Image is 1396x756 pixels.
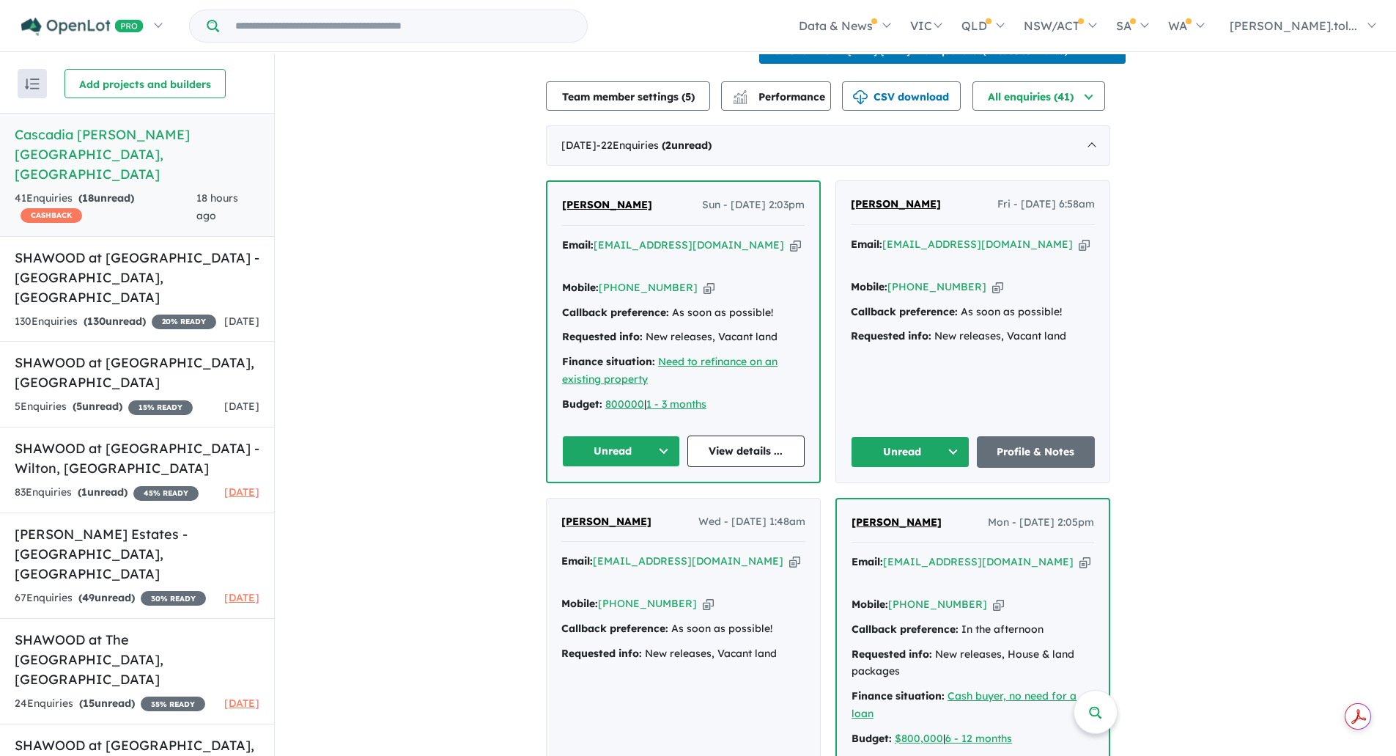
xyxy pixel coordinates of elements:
[15,590,206,607] div: 67 Enquir ies
[852,647,932,661] strong: Requested info:
[562,355,655,368] strong: Finance situation:
[852,514,942,532] a: [PERSON_NAME]
[562,329,805,346] div: New releases, Vacant land
[721,81,831,111] button: Performance
[25,78,40,89] img: sort.svg
[703,596,714,612] button: Copy
[852,689,945,702] strong: Finance situation:
[888,598,987,611] a: [PHONE_NUMBER]
[735,90,825,103] span: Performance
[842,81,961,111] button: CSV download
[562,238,594,252] strong: Email:
[128,400,193,415] span: 15 % READY
[993,597,1004,612] button: Copy
[133,486,199,501] span: 45 % READY
[562,436,680,467] button: Unread
[852,623,959,636] strong: Callback preference:
[562,197,652,214] a: [PERSON_NAME]
[685,90,691,103] span: 5
[224,315,259,328] span: [DATE]
[882,238,1073,251] a: [EMAIL_ADDRESS][DOMAIN_NAME]
[141,697,205,711] span: 35 % READY
[765,45,848,56] b: Promotion Month:
[851,305,958,318] strong: Callback preference:
[87,315,106,328] span: 130
[15,190,196,225] div: 41 Enquir ies
[662,139,712,152] strong: ( unread)
[698,513,805,531] span: Wed - [DATE] 1:48am
[733,95,747,104] img: bar-chart.svg
[597,139,712,152] span: - 22 Enquir ies
[852,730,1094,748] div: |
[141,591,206,606] span: 30 % READY
[853,90,868,105] img: download icon
[561,620,805,638] div: As soon as possible!
[196,191,238,222] span: 18 hours ago
[605,397,644,411] u: 800000
[15,438,259,478] h5: SHAWOOD at [GEOGRAPHIC_DATA] - Wilton , [GEOGRAPHIC_DATA]
[646,397,706,411] a: 1 - 3 months
[562,306,669,319] strong: Callback preference:
[852,621,1094,639] div: In the afternoon
[594,238,784,252] a: [EMAIL_ADDRESS][DOMAIN_NAME]
[561,647,642,660] strong: Requested info:
[977,436,1096,468] a: Profile & Notes
[1079,554,1090,570] button: Copy
[734,90,747,98] img: line-chart.svg
[599,281,698,294] a: [PHONE_NUMBER]
[972,81,1105,111] button: All enquiries (41)
[561,513,651,531] a: [PERSON_NAME]
[789,554,800,569] button: Copy
[83,697,95,710] span: 15
[15,125,259,184] h5: Cascadia [PERSON_NAME][GEOGRAPHIC_DATA] , [GEOGRAPHIC_DATA]
[561,597,598,610] strong: Mobile:
[562,355,778,386] a: Need to refinance on an existing property
[852,732,892,745] strong: Budget:
[78,591,135,604] strong: ( unread)
[851,238,882,251] strong: Email:
[895,732,943,745] u: $800,000
[222,10,584,42] input: Try estate name, suburb, builder or developer
[883,555,1074,568] a: [EMAIL_ADDRESS][DOMAIN_NAME]
[562,281,599,294] strong: Mobile:
[598,597,697,610] a: [PHONE_NUMBER]
[851,436,970,468] button: Unread
[561,554,593,568] strong: Email:
[851,196,941,213] a: [PERSON_NAME]
[15,484,199,502] div: 83 Enquir ies
[665,139,671,152] span: 2
[15,524,259,584] h5: [PERSON_NAME] Estates - [GEOGRAPHIC_DATA] , [GEOGRAPHIC_DATA]
[224,697,259,710] span: [DATE]
[15,353,259,392] h5: SHAWOOD at [GEOGRAPHIC_DATA] , [GEOGRAPHIC_DATA]
[851,280,887,293] strong: Mobile:
[562,198,652,211] span: [PERSON_NAME]
[593,554,783,568] a: [EMAIL_ADDRESS][DOMAIN_NAME]
[852,689,1076,720] a: Cash buyer, no need for a loan
[546,125,1110,166] div: [DATE]
[21,208,82,223] span: CASHBACK
[224,591,259,604] span: [DATE]
[562,304,805,322] div: As soon as possible!
[851,328,1095,345] div: New releases, Vacant land
[1230,18,1357,33] span: [PERSON_NAME].tol...
[945,732,1012,745] a: 6 - 12 months
[73,400,122,413] strong: ( unread)
[562,396,805,414] div: |
[224,400,259,413] span: [DATE]
[852,515,942,529] span: [PERSON_NAME]
[561,515,651,528] span: [PERSON_NAME]
[546,81,710,111] button: Team member settings (5)
[15,398,193,416] div: 5 Enquir ies
[64,69,226,98] button: Add projects and builders
[224,485,259,499] span: [DATE]
[851,329,931,342] strong: Requested info:
[851,197,941,210] span: [PERSON_NAME]
[852,555,883,568] strong: Email:
[914,45,983,56] b: 21 unique leads
[702,197,805,214] span: Sun - [DATE] 2:03pm
[82,191,94,205] span: 18
[562,397,602,411] strong: Budget:
[992,279,1003,295] button: Copy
